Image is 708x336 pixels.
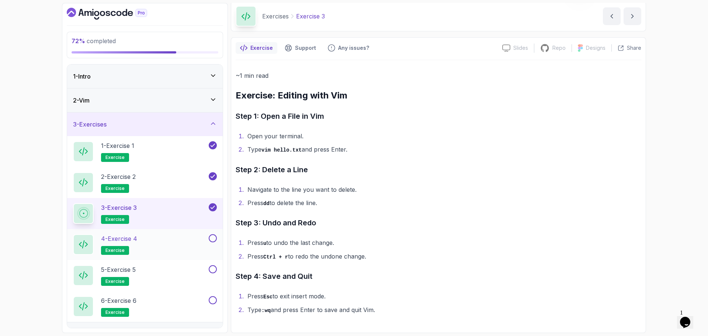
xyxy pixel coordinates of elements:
[263,240,266,246] code: u
[73,96,90,105] h3: 2 - Vim
[73,265,217,286] button: 5-Exercise 5exercise
[73,120,107,129] h3: 3 - Exercises
[73,172,217,193] button: 2-Exercise 2exercise
[263,294,273,300] code: Esc
[105,217,125,222] span: exercise
[677,306,701,329] iframe: chat widget
[236,70,641,81] p: ~1 min read
[67,89,223,112] button: 2-Vim
[73,296,217,317] button: 6-Exercise 6exercise
[624,7,641,25] button: next content
[245,131,641,141] li: Open your terminal.
[262,12,289,21] p: Exercises
[72,37,85,45] span: 72 %
[73,141,217,162] button: 1-Exercise 1exercise
[552,44,566,52] p: Repo
[245,291,641,302] li: Press to exit insert mode.
[101,141,134,150] p: 1 - Exercise 1
[295,44,316,52] p: Support
[245,238,641,248] li: Press to undo the last change.
[245,198,641,208] li: Press to delete the line.
[280,42,320,54] button: Support button
[296,12,325,21] p: Exercise 3
[603,7,621,25] button: previous content
[263,201,270,207] code: dd
[245,144,641,155] li: Type and press Enter.
[338,44,369,52] p: Any issues?
[105,155,125,160] span: exercise
[101,265,136,274] p: 5 - Exercise 5
[73,203,217,224] button: 3-Exercise 3exercise
[105,278,125,284] span: exercise
[250,44,273,52] p: Exercise
[611,44,641,52] button: Share
[236,110,641,122] h3: Step 1: Open a File in Vim
[72,37,116,45] span: completed
[245,251,641,262] li: Press to redo the undone change.
[261,308,271,314] code: :wq
[245,305,641,315] li: Type and press Enter to save and quit Vim.
[513,44,528,52] p: Slides
[236,90,641,101] h2: Exercise: Editing with Vim
[586,44,605,52] p: Designs
[67,8,164,20] a: Dashboard
[101,203,137,212] p: 3 - Exercise 3
[236,217,641,229] h3: Step 3: Undo and Redo
[101,172,136,181] p: 2 - Exercise 2
[236,164,641,176] h3: Step 2: Delete a Line
[323,42,374,54] button: Feedback button
[261,147,302,153] code: vim hello.txt
[627,44,641,52] p: Share
[236,270,641,282] h3: Step 4: Save and Quit
[101,234,137,243] p: 4 - Exercise 4
[101,296,136,305] p: 6 - Exercise 6
[245,184,641,195] li: Navigate to the line you want to delete.
[236,42,277,54] button: notes button
[67,112,223,136] button: 3-Exercises
[73,234,217,255] button: 4-Exercise 4exercise
[105,247,125,253] span: exercise
[263,254,288,260] code: Ctrl + r
[73,72,91,81] h3: 1 - Intro
[105,309,125,315] span: exercise
[105,186,125,191] span: exercise
[67,65,223,88] button: 1-Intro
